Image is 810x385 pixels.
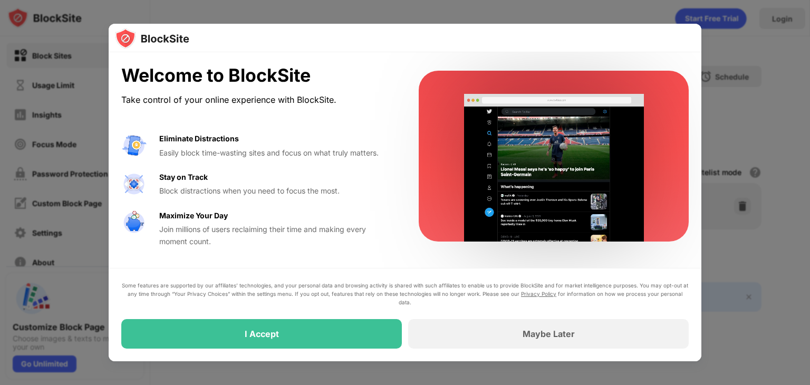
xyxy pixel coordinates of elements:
div: Eliminate Distractions [159,133,239,145]
img: value-safe-time.svg [121,210,147,235]
div: Block distractions when you need to focus the most. [159,185,393,197]
div: Easily block time-wasting sites and focus on what truly matters. [159,147,393,159]
div: I Accept [245,329,279,339]
div: Maximize Your Day [159,210,228,222]
div: Some features are supported by our affiliates’ technologies, and your personal data and browsing ... [121,281,689,306]
a: Privacy Policy [521,291,556,297]
img: logo-blocksite.svg [115,28,189,49]
div: Maybe Later [523,329,575,339]
img: value-focus.svg [121,171,147,197]
div: Welcome to BlockSite [121,65,393,86]
div: Take control of your online experience with BlockSite. [121,92,393,108]
div: Join millions of users reclaiming their time and making every moment count. [159,224,393,247]
img: value-avoid-distractions.svg [121,133,147,158]
div: Stay on Track [159,171,208,183]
